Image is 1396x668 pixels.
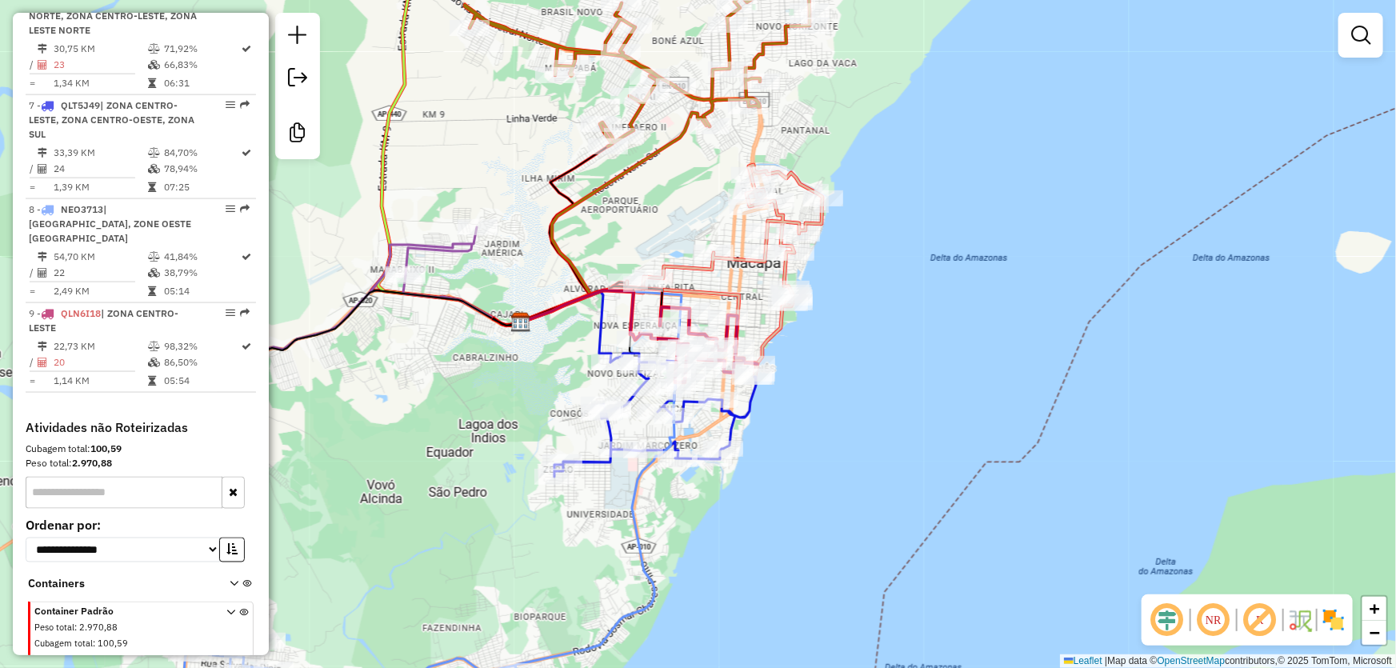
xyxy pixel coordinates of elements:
td: 22 [53,265,147,281]
span: 100,59 [98,638,128,650]
td: 22,73 KM [53,338,147,354]
span: Cubagem total [34,638,93,650]
span: Ocultar deslocamento [1148,601,1186,639]
em: Rota exportada [240,308,250,318]
span: 7 - [29,99,194,140]
div: Peso total: [26,456,256,470]
td: 33,39 KM [53,145,147,161]
td: 23 [53,57,147,73]
i: % de utilização da cubagem [148,358,160,367]
i: Rota otimizada [242,252,252,262]
i: % de utilização do peso [148,252,160,262]
i: Rota otimizada [242,148,252,158]
td: 71,92% [163,41,241,57]
td: = [29,283,37,299]
label: Ordenar por: [26,516,256,535]
i: Tempo total em rota [148,78,156,88]
td: / [29,354,37,370]
td: 1,39 KM [53,179,147,195]
img: DP ITU [510,312,531,333]
button: Ordem crescente [219,538,245,562]
i: % de utilização da cubagem [148,60,160,70]
span: 2.970,88 [79,622,118,634]
td: 1,34 KM [53,75,147,91]
i: Distância Total [38,44,47,54]
td: = [29,373,37,389]
i: Distância Total [38,252,47,262]
i: Total de Atividades [38,164,47,174]
h4: Atividades não Roteirizadas [26,420,256,435]
strong: 100,59 [90,442,122,454]
td: 54,70 KM [53,249,147,265]
span: NEO3713 [61,203,103,215]
td: 38,79% [163,265,241,281]
td: 66,83% [163,57,241,73]
i: % de utilização da cubagem [148,268,160,278]
td: = [29,179,37,195]
td: 06:31 [163,75,241,91]
span: | ZONA CENTRO-LESTE [29,307,178,334]
i: % de utilização do peso [148,148,160,158]
span: | [GEOGRAPHIC_DATA], ZONE OESTE [GEOGRAPHIC_DATA] [29,203,191,244]
td: 78,94% [163,161,241,177]
img: Fluxo de ruas [1287,607,1313,633]
i: % de utilização da cubagem [148,164,160,174]
i: Tempo total em rota [148,376,156,386]
span: − [1370,622,1380,642]
div: Cubagem total: [26,442,256,456]
span: : [142,654,144,665]
a: Zoom out [1362,621,1386,645]
i: Tempo total em rota [148,182,156,192]
i: Rota otimizada [242,342,252,351]
span: 8 - [29,203,191,244]
span: Exibir rótulo [1241,601,1279,639]
td: 05:54 [163,373,241,389]
i: Total de Atividades [38,358,47,367]
em: Rota exportada [240,204,250,214]
a: Exibir filtros [1345,19,1377,51]
span: Total de atividades/pedidos [34,654,142,665]
span: 4/5 [146,654,161,665]
strong: 2.970,88 [72,457,112,469]
span: 9 - [29,307,178,334]
td: 41,84% [163,249,241,265]
a: Exportar sessão [282,62,314,98]
span: Peso total [34,622,74,634]
span: : [93,638,95,650]
span: Containers [28,576,209,593]
td: 98,32% [163,338,241,354]
em: Opções [226,308,235,318]
td: 07:25 [163,179,241,195]
i: Distância Total [38,148,47,158]
span: QLT5J49 [61,99,100,111]
span: QLN6I18 [61,307,101,319]
i: Rota otimizada [242,44,252,54]
td: 1,14 KM [53,373,147,389]
td: 05:14 [163,283,241,299]
i: Total de Atividades [38,268,47,278]
i: % de utilização do peso [148,342,160,351]
a: OpenStreetMap [1158,655,1226,666]
span: | ZONA CENTRO-LESTE, ZONA CENTRO-OESTE, ZONA SUL [29,99,194,140]
em: Opções [226,100,235,110]
td: / [29,265,37,281]
span: Container Padrão [34,605,207,619]
i: Total de Atividades [38,60,47,70]
img: Exibir/Ocultar setores [1321,607,1346,633]
a: Zoom in [1362,597,1386,621]
td: / [29,161,37,177]
span: + [1370,598,1380,618]
em: Opções [226,204,235,214]
td: 2,49 KM [53,283,147,299]
a: Leaflet [1064,655,1102,666]
td: 84,70% [163,145,241,161]
td: 20 [53,354,147,370]
td: 86,50% [163,354,241,370]
a: Criar modelo [282,117,314,153]
td: / [29,57,37,73]
div: Map data © contributors,© 2025 TomTom, Microsoft [1060,654,1396,668]
a: Nova sessão e pesquisa [282,19,314,55]
span: | [1105,655,1107,666]
i: Tempo total em rota [148,286,156,296]
span: : [74,622,77,634]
